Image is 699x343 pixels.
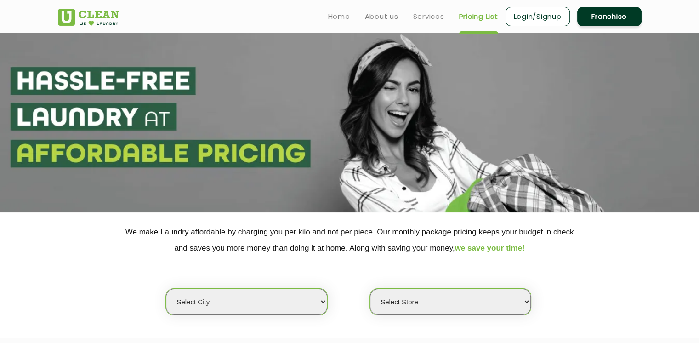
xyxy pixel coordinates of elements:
span: we save your time! [455,244,525,252]
img: UClean Laundry and Dry Cleaning [58,9,119,26]
a: Login/Signup [506,7,570,26]
a: Pricing List [459,11,498,22]
a: Home [328,11,350,22]
a: Franchise [577,7,642,26]
p: We make Laundry affordable by charging you per kilo and not per piece. Our monthly package pricin... [58,224,642,256]
a: About us [365,11,398,22]
a: Services [413,11,444,22]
